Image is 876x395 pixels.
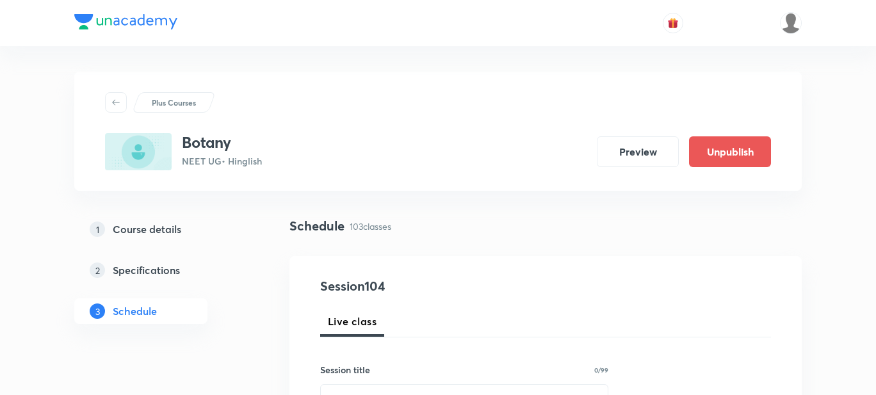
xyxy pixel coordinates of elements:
[74,257,248,283] a: 2Specifications
[689,136,771,167] button: Unpublish
[90,262,105,278] p: 2
[182,154,262,168] p: NEET UG • Hinglish
[594,367,608,373] p: 0/99
[74,14,177,29] img: Company Logo
[74,216,248,242] a: 1Course details
[90,222,105,237] p: 1
[320,277,554,296] h4: Session 104
[328,314,377,329] span: Live class
[667,17,679,29] img: avatar
[113,222,181,237] h5: Course details
[780,12,802,34] img: Aamir Yousuf
[113,262,180,278] h5: Specifications
[320,363,370,376] h6: Session title
[113,303,157,319] h5: Schedule
[597,136,679,167] button: Preview
[152,97,196,108] p: Plus Courses
[105,133,172,170] img: 0D2C5F2B-2D74-41C5-AAC2-080F837D51C0_plus.png
[289,216,345,236] h4: Schedule
[74,14,177,33] a: Company Logo
[182,133,262,152] h3: Botany
[663,13,683,33] button: avatar
[90,303,105,319] p: 3
[350,220,391,233] p: 103 classes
